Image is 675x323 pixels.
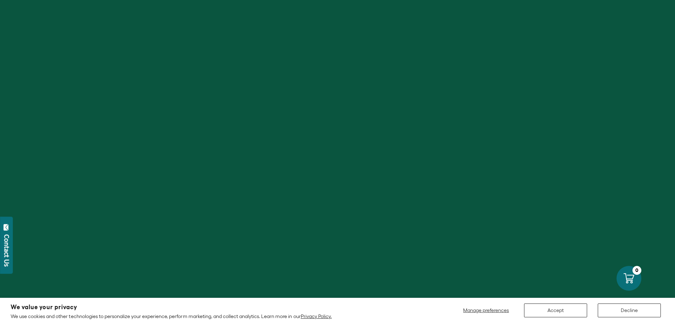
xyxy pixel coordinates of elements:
[524,303,587,317] button: Accept
[3,234,10,267] div: Contact Us
[301,313,332,319] a: Privacy Policy.
[632,266,641,275] div: 0
[598,303,661,317] button: Decline
[11,304,332,310] h2: We value your privacy
[459,303,513,317] button: Manage preferences
[463,307,509,313] span: Manage preferences
[11,313,332,319] p: We use cookies and other technologies to personalize your experience, perform marketing, and coll...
